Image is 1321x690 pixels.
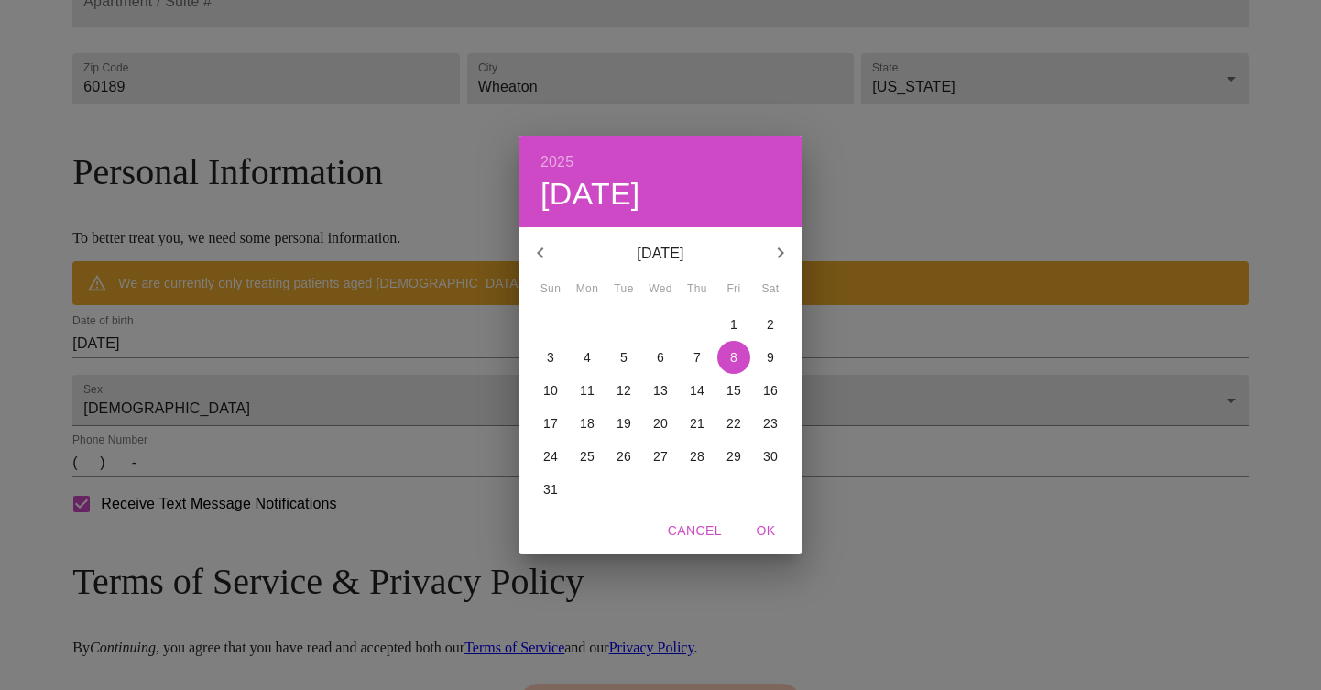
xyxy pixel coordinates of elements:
[681,440,714,473] button: 28
[717,280,750,299] span: Fri
[571,341,604,374] button: 4
[571,280,604,299] span: Mon
[717,374,750,407] button: 15
[681,341,714,374] button: 7
[584,348,591,367] p: 4
[543,381,558,400] p: 10
[767,315,774,334] p: 2
[767,348,774,367] p: 9
[540,149,573,175] button: 2025
[653,447,668,465] p: 27
[763,381,778,400] p: 16
[730,348,737,367] p: 8
[617,381,631,400] p: 12
[653,381,668,400] p: 13
[690,414,704,433] p: 21
[607,341,640,374] button: 5
[681,280,714,299] span: Thu
[693,348,701,367] p: 7
[571,407,604,440] button: 18
[543,480,558,498] p: 31
[754,374,787,407] button: 16
[617,447,631,465] p: 26
[717,440,750,473] button: 29
[534,280,567,299] span: Sun
[668,520,722,542] span: Cancel
[543,414,558,433] p: 17
[644,341,677,374] button: 6
[754,308,787,341] button: 2
[657,348,664,367] p: 6
[580,447,595,465] p: 25
[644,374,677,407] button: 13
[607,440,640,473] button: 26
[754,407,787,440] button: 23
[534,473,567,506] button: 31
[754,440,787,473] button: 30
[717,407,750,440] button: 22
[644,280,677,299] span: Wed
[562,243,759,265] p: [DATE]
[534,440,567,473] button: 24
[754,280,787,299] span: Sat
[534,407,567,440] button: 17
[607,407,640,440] button: 19
[726,414,741,433] p: 22
[754,341,787,374] button: 9
[547,348,554,367] p: 3
[540,175,640,214] button: [DATE]
[607,374,640,407] button: 12
[690,447,704,465] p: 28
[690,381,704,400] p: 14
[737,514,795,548] button: OK
[726,381,741,400] p: 15
[730,315,737,334] p: 1
[607,280,640,299] span: Tue
[644,407,677,440] button: 20
[620,348,628,367] p: 5
[571,374,604,407] button: 11
[763,447,778,465] p: 30
[653,414,668,433] p: 20
[681,374,714,407] button: 14
[580,414,595,433] p: 18
[543,447,558,465] p: 24
[534,341,567,374] button: 3
[534,374,567,407] button: 10
[717,341,750,374] button: 8
[681,407,714,440] button: 21
[644,440,677,473] button: 27
[571,440,604,473] button: 25
[726,447,741,465] p: 29
[660,514,729,548] button: Cancel
[580,381,595,400] p: 11
[717,308,750,341] button: 1
[744,520,788,542] span: OK
[617,414,631,433] p: 19
[763,414,778,433] p: 23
